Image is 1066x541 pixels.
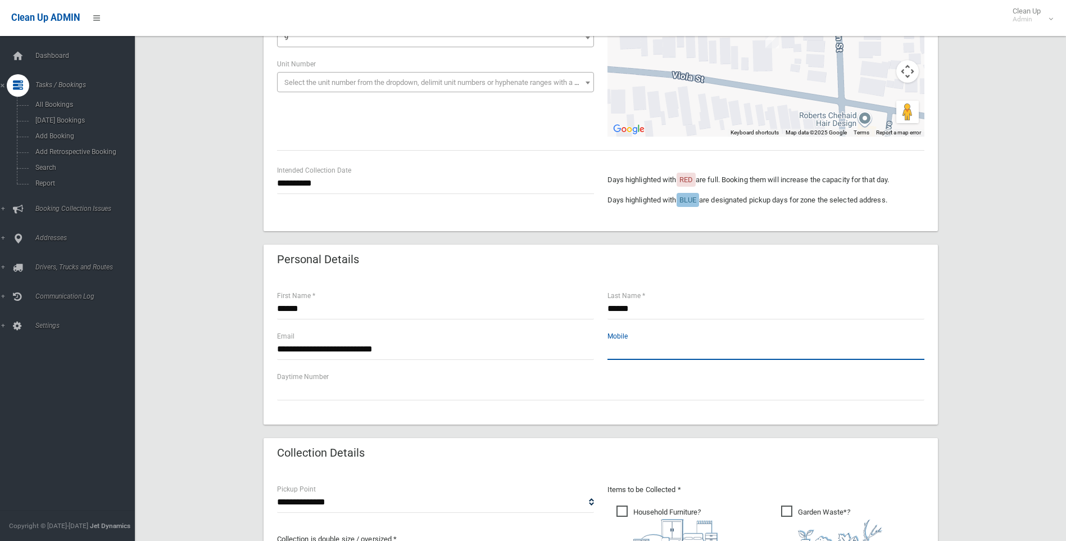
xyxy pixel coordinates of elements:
p: Items to be Collected * [607,483,924,497]
span: Clean Up [1007,7,1052,24]
span: Report [32,179,134,187]
span: Booking Collection Issues [32,205,143,213]
a: Report a map error [876,129,921,136]
header: Collection Details [264,442,378,464]
span: Map data ©2025 Google [786,129,847,136]
img: Google [610,122,647,137]
span: 9 [280,30,591,46]
span: BLUE [679,196,696,204]
button: Map camera controls [896,60,919,83]
span: Tasks / Bookings [32,81,143,89]
span: Copyright © [DATE]-[DATE] [9,522,88,530]
header: Personal Details [264,249,373,270]
span: Add Booking [32,132,134,140]
strong: Jet Dynamics [90,522,130,530]
a: Terms (opens in new tab) [854,129,869,136]
span: 9 [284,33,288,42]
div: 9 Viola Street, PUNCHBOWL NSW 2196 [765,29,779,48]
span: [DATE] Bookings [32,116,134,124]
span: Search [32,164,134,172]
span: Communication Log [32,292,143,300]
p: Days highlighted with are designated pickup days for zone the selected address. [607,193,924,207]
span: 9 [277,27,594,47]
span: RED [679,175,693,184]
p: Days highlighted with are full. Booking them will increase the capacity for that day. [607,173,924,187]
button: Drag Pegman onto the map to open Street View [896,101,919,123]
small: Admin [1013,15,1041,24]
a: Open this area in Google Maps (opens a new window) [610,122,647,137]
span: Settings [32,322,143,330]
span: Add Retrospective Booking [32,148,134,156]
span: Addresses [32,234,143,242]
span: Dashboard [32,52,143,60]
button: Keyboard shortcuts [731,129,779,137]
span: Select the unit number from the dropdown, delimit unit numbers or hyphenate ranges with a comma [284,78,598,87]
span: Drivers, Trucks and Routes [32,263,143,271]
span: All Bookings [32,101,134,109]
span: Clean Up ADMIN [11,12,80,23]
